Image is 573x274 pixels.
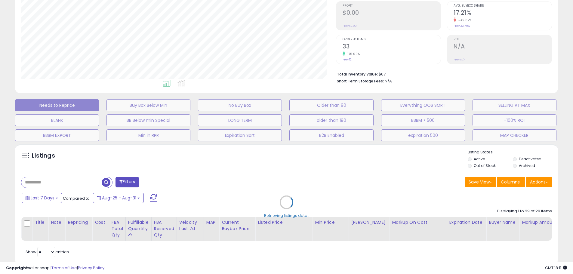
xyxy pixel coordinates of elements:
[289,99,373,111] button: Older than 90
[15,99,99,111] button: Needs to Reprice
[289,114,373,126] button: older than 180
[381,114,465,126] button: BBBM > 500
[456,18,472,23] small: -49.07%
[473,99,556,111] button: SELLING AT MAX
[198,114,282,126] button: LONG TERM
[343,38,441,41] span: Ordered Items
[6,265,28,271] strong: Copyright
[198,99,282,111] button: No Buy Box
[343,58,352,61] small: Prev: 12
[381,129,465,141] button: expiration 500
[454,58,465,61] small: Prev: N/A
[337,70,547,77] li: $67
[6,265,104,271] div: seller snap | |
[337,72,378,77] b: Total Inventory Value:
[106,129,190,141] button: Min in RPR
[473,114,556,126] button: -100% ROI
[454,43,552,51] h2: N/A
[264,213,309,218] div: Retrieving listings data..
[454,38,552,41] span: ROI
[454,24,470,28] small: Prev: 33.79%
[473,129,556,141] button: MAP CHECKER
[454,4,552,8] span: Avg. Buybox Share
[385,78,392,84] span: N/A
[289,129,373,141] button: B2B Enabled
[337,79,384,84] b: Short Term Storage Fees:
[454,9,552,17] h2: 17.21%
[343,4,441,8] span: Profit
[345,52,360,56] small: 175.00%
[381,99,465,111] button: Everything OOS SORT
[15,114,99,126] button: BLANK
[343,24,357,28] small: Prev: $0.00
[343,9,441,17] h2: $0.00
[343,43,441,51] h2: 33
[106,99,190,111] button: Buy Box Below Min
[106,114,190,126] button: BB Below min Special
[198,129,282,141] button: Expiration Sort
[15,129,99,141] button: BBBM EXPORT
